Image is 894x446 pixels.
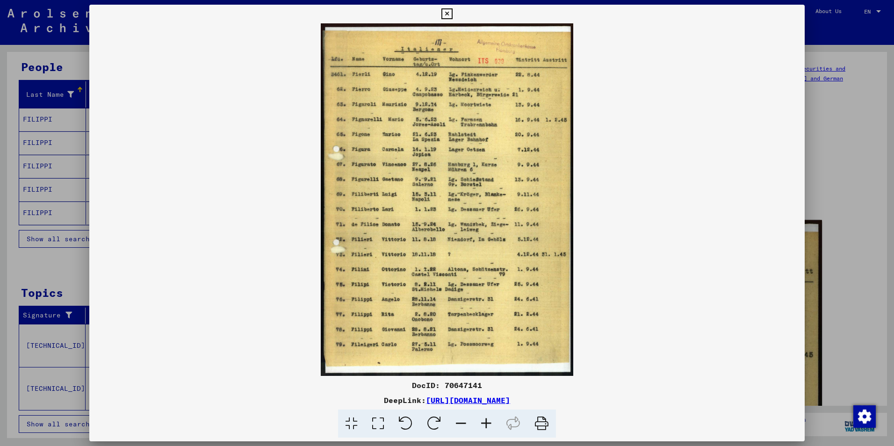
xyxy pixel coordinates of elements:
img: 001.jpg [89,23,805,376]
div: DeepLink: [89,395,805,406]
img: Change consent [853,405,876,428]
a: [URL][DOMAIN_NAME] [426,396,510,405]
div: Change consent [853,405,875,427]
div: DocID: 70647141 [89,380,805,391]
